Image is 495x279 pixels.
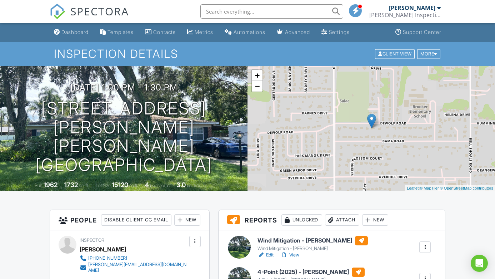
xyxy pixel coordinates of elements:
a: Zoom in [252,70,262,81]
div: New [174,214,200,226]
span: sq. ft. [79,183,89,188]
a: Support Center [392,26,444,39]
div: [PERSON_NAME][EMAIL_ADDRESS][DOMAIN_NAME] [88,262,187,273]
span: Lot Size [96,183,111,188]
div: [PERSON_NAME] [80,244,126,255]
div: Advanced [285,29,310,35]
div: Client View [375,49,415,59]
a: Edit [257,251,274,259]
a: Dashboard [51,26,91,39]
div: Open Intercom Messenger [471,255,488,272]
h6: Wind Mitigation - [PERSON_NAME] [257,236,368,245]
div: Support Center [403,29,441,35]
a: Wind Mitigation - [PERSON_NAME] Wind Mitigation - [PERSON_NAME] [257,236,368,252]
div: Templates [107,29,134,35]
a: Templates [97,26,136,39]
h3: Reports [219,210,445,230]
div: Dashboard [61,29,89,35]
div: | [405,185,495,191]
span: bedrooms [150,183,170,188]
input: Search everything... [200,4,343,19]
div: New [362,214,388,226]
div: Contacts [153,29,176,35]
h6: 4-Point (2025) - [PERSON_NAME] [257,268,365,277]
span: bathrooms [187,183,207,188]
div: More [417,49,440,59]
div: Settings [329,29,350,35]
div: Disable Client CC Email [101,214,171,226]
h1: [STREET_ADDRESS][PERSON_NAME] [PERSON_NAME][GEOGRAPHIC_DATA] [11,99,236,175]
a: View [281,251,299,259]
h1: Inspection Details [54,48,441,60]
span: sq.ft. [129,183,138,188]
a: Automations (Basic) [222,26,268,39]
div: 1732 [64,181,78,189]
img: The Best Home Inspection Software - Spectora [50,4,65,19]
div: Unlocked [281,214,322,226]
div: 4 [145,181,149,189]
span: Built [35,183,42,188]
a: SPECTORA [50,10,129,25]
div: 15120 [112,181,128,189]
a: [PHONE_NUMBER] [80,255,187,262]
a: Client View [374,51,416,56]
a: Zoom out [252,81,262,92]
h3: [DATE] 1:00 pm - 1:30 pm [70,83,177,92]
div: Metrics [195,29,213,35]
a: Advanced [274,26,313,39]
a: Settings [319,26,352,39]
div: 3.0 [176,181,186,189]
a: © OpenStreetMap contributors [440,186,493,190]
div: Russell Inspections [369,11,441,19]
span: SPECTORA [70,4,129,19]
a: Contacts [142,26,179,39]
a: © MapTiler [420,186,439,190]
div: Attach [325,214,359,226]
h3: People [50,210,209,230]
a: Leaflet [407,186,419,190]
a: Metrics [184,26,216,39]
span: Inspector [80,238,104,243]
a: [PERSON_NAME][EMAIL_ADDRESS][DOMAIN_NAME] [80,262,187,273]
div: [PERSON_NAME] [389,4,435,11]
div: Wind Mitigation - [PERSON_NAME] [257,246,368,251]
div: Automations [234,29,265,35]
div: [PHONE_NUMBER] [88,255,127,261]
div: 1962 [44,181,57,189]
